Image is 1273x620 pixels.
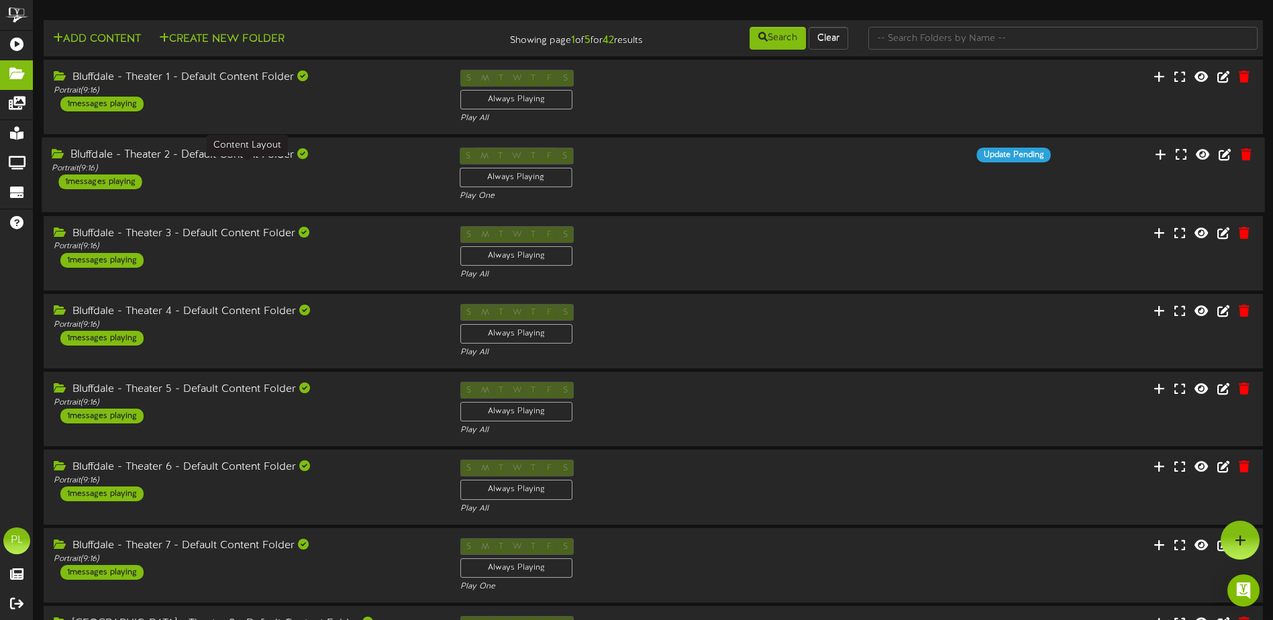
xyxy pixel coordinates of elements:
[54,226,440,242] div: Bluffdale - Theater 3 - Default Content Folder
[54,70,440,85] div: Bluffdale - Theater 1 - Default Content Folder
[460,246,572,266] div: Always Playing
[54,475,440,486] div: Portrait ( 9:16 )
[809,27,848,50] button: Clear
[460,480,572,499] div: Always Playing
[460,90,572,109] div: Always Playing
[1227,574,1260,607] div: Open Intercom Messenger
[54,460,440,475] div: Bluffdale - Theater 6 - Default Content Folder
[584,34,591,46] strong: 5
[155,31,289,48] button: Create New Folder
[52,163,439,174] div: Portrait ( 9:16 )
[54,538,440,554] div: Bluffdale - Theater 7 - Default Content Folder
[60,486,144,501] div: 1 messages playing
[52,148,439,163] div: Bluffdale - Theater 2 - Default Content Folder
[54,241,440,252] div: Portrait ( 9:16 )
[460,503,847,515] div: Play All
[49,31,145,48] button: Add Content
[54,319,440,331] div: Portrait ( 9:16 )
[460,269,847,280] div: Play All
[3,527,30,554] div: PL
[571,34,575,46] strong: 1
[54,554,440,565] div: Portrait ( 9:16 )
[54,382,440,397] div: Bluffdale - Theater 5 - Default Content Folder
[54,304,440,319] div: Bluffdale - Theater 4 - Default Content Folder
[460,168,572,187] div: Always Playing
[60,565,144,580] div: 1 messages playing
[460,425,847,436] div: Play All
[58,174,142,189] div: 1 messages playing
[60,253,144,268] div: 1 messages playing
[60,331,144,346] div: 1 messages playing
[60,409,144,423] div: 1 messages playing
[977,148,1051,162] div: Update Pending
[460,191,847,202] div: Play One
[750,27,806,50] button: Search
[460,324,572,344] div: Always Playing
[460,581,847,592] div: Play One
[460,402,572,421] div: Always Playing
[54,397,440,409] div: Portrait ( 9:16 )
[448,25,653,48] div: Showing page of for results
[460,113,847,124] div: Play All
[60,97,144,111] div: 1 messages playing
[460,347,847,358] div: Play All
[54,85,440,97] div: Portrait ( 9:16 )
[868,27,1258,50] input: -- Search Folders by Name --
[603,34,614,46] strong: 42
[460,558,572,578] div: Always Playing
